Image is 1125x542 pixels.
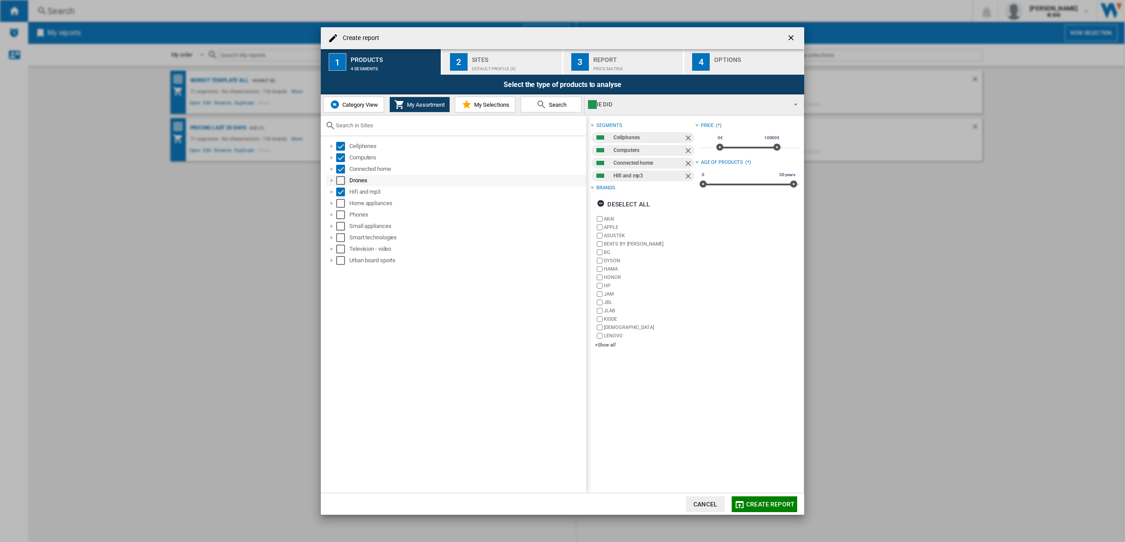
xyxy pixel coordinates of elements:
span: 0€ [716,134,724,141]
div: Age of products [701,159,744,166]
button: My Selections [455,97,515,112]
div: Phones [349,210,585,219]
input: brand.name [597,266,602,272]
ng-md-icon: Remove [684,134,694,144]
div: Select the type of products to analyse [321,75,804,94]
label: JAM [604,291,695,297]
h4: Create report [338,34,379,43]
md-checkbox: Select [336,256,349,265]
input: brand.name [597,233,602,238]
md-checkbox: Select [336,188,349,196]
div: Price Matrix [593,62,680,71]
div: Products [351,53,437,62]
div: IE DID [588,98,786,111]
input: brand.name [597,224,602,230]
ng-md-icon: Remove [684,159,694,170]
label: BG [604,249,695,256]
div: Hifi and mp3 [613,170,683,181]
div: Deselect all [597,196,650,212]
ng-md-icon: Remove [684,172,694,182]
md-checkbox: Select [336,199,349,208]
button: 2 Sites Default profile (4) [442,49,563,75]
label: AKAI [604,216,695,222]
label: JLAB [604,307,695,314]
label: HONOR [604,274,695,281]
label: HP [604,282,695,289]
md-checkbox: Select [336,153,349,162]
button: 1 Products 4 segments [321,49,442,75]
div: Cellphones [613,132,683,143]
label: DYSON [604,257,695,264]
div: Price [701,122,714,129]
span: Create report [746,501,795,508]
md-checkbox: Select [336,222,349,231]
div: Small appliances [349,222,585,231]
div: 3 [571,53,589,71]
label: APPLE [604,224,695,231]
ng-md-icon: Remove [684,146,694,157]
label: HAMA [604,266,695,272]
button: Create report [732,496,797,512]
div: Default profile (4) [472,62,559,71]
input: brand.name [597,333,602,339]
input: brand.name [597,308,602,314]
button: Deselect all [594,196,653,212]
input: brand.name [597,241,602,247]
button: getI18NText('BUTTONS.CLOSE_DIALOG') [783,29,801,47]
input: brand.name [597,283,602,289]
input: brand.name [597,249,602,255]
label: LENOVO [604,332,695,339]
div: Options [714,53,801,62]
div: 1 [329,53,346,71]
span: My Selections [472,101,509,108]
div: +Show all [595,342,695,348]
button: Category View [323,97,384,112]
div: Connected home [613,158,683,169]
input: Search in Sites [336,122,582,129]
md-checkbox: Select [336,176,349,185]
button: Search [521,97,581,112]
div: Brands [596,184,615,192]
div: Home appliances [349,199,585,208]
div: Cellphones [349,142,585,151]
span: Search [547,101,566,108]
div: Computers [613,145,683,156]
button: Cancel [686,496,725,512]
span: Category View [340,101,378,108]
label: KIDDE [604,316,695,322]
span: 30 years [778,171,797,178]
input: brand.name [597,291,602,297]
input: brand.name [597,300,602,305]
div: 4 segments [351,62,437,71]
input: brand.name [597,258,602,264]
span: 0 [700,171,706,178]
div: 2 [450,53,468,71]
input: brand.name [597,325,602,330]
md-checkbox: Select [336,245,349,253]
md-checkbox: Select [336,233,349,242]
span: My Assortment [405,101,445,108]
div: Television - video [349,245,585,253]
button: 4 Options [684,49,804,75]
div: Smart technologies [349,233,585,242]
div: Hifi and mp3 [349,188,585,196]
div: Drones [349,176,585,185]
input: brand.name [597,316,602,322]
input: brand.name [597,216,602,222]
div: Sites [472,53,559,62]
div: Report [593,53,680,62]
img: wiser-icon-blue.png [330,99,340,110]
md-checkbox: Select [336,142,349,151]
span: 10000€ [763,134,781,141]
label: ASUSTEK [604,232,695,239]
div: Connected home [349,165,585,173]
label: BEATS BY [PERSON_NAME] [604,241,695,247]
button: My Assortment [389,97,450,112]
md-checkbox: Select [336,165,349,173]
label: [DEMOGRAPHIC_DATA] [604,324,695,331]
div: segments [596,122,622,129]
input: brand.name [597,275,602,280]
div: Urban board sports [349,256,585,265]
label: JBL [604,299,695,306]
button: 3 Report Price Matrix [563,49,684,75]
